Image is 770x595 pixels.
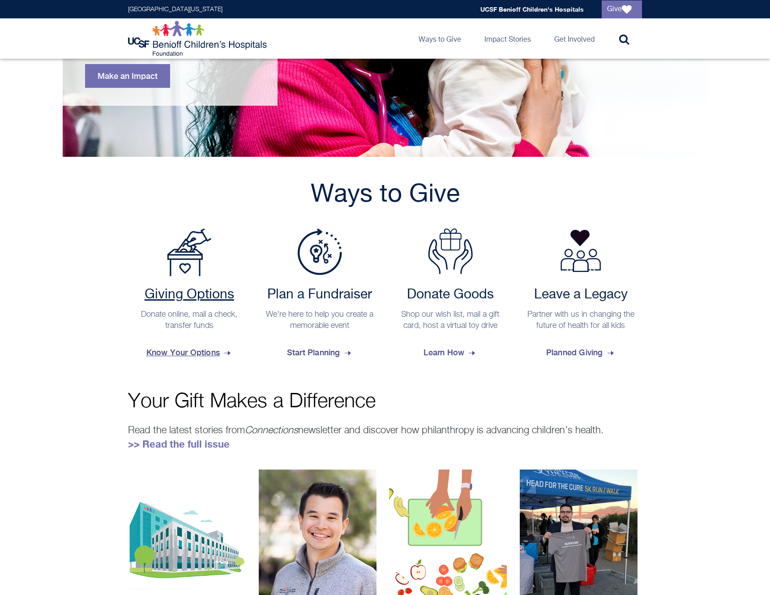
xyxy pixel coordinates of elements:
a: Plan a Fundraiser Plan a Fundraiser We're here to help you create a memorable event Start Planning [259,229,381,365]
a: Get Involved [547,18,602,59]
a: >> Read the full issue [128,438,230,450]
a: Leave a Legacy Partner with us in changing the future of health for all kids Planned Giving [520,229,642,365]
p: Partner with us in changing the future of health for all kids [524,309,638,332]
img: Plan a Fundraiser [297,229,342,275]
a: [GEOGRAPHIC_DATA][US_STATE] [128,6,222,13]
a: Make an Impact [85,64,170,88]
a: Give [602,0,642,18]
p: Read the latest stories from newsletter and discover how philanthropy is advancing children’s hea... [128,423,642,452]
p: Donate online, mail a check, transfer funds [133,309,246,332]
p: Shop our wish list, mail a gift card, host a virtual toy drive [394,309,507,332]
h2: Donate Goods [394,287,507,303]
a: Payment Options Giving Options Donate online, mail a check, transfer funds Know Your Options [128,229,251,365]
h2: Plan a Fundraiser [263,287,377,303]
span: Learn How [423,341,477,365]
img: Donate Goods [428,229,473,274]
h2: Ways to Give [128,179,642,211]
img: Payment Options [167,229,212,276]
span: Planned Giving [546,341,616,365]
p: We're here to help you create a memorable event [263,309,377,332]
h2: Leave a Legacy [524,287,638,303]
h2: Giving Options [133,287,246,303]
a: Ways to Give [411,18,468,59]
a: UCSF Benioff Children's Hospitals [480,5,584,13]
p: Your Gift Makes a Difference [128,392,642,412]
a: Donate Goods Donate Goods Shop our wish list, mail a gift card, host a virtual toy drive Learn How [389,229,512,365]
span: Know Your Options [146,341,232,365]
span: Start Planning [287,341,353,365]
img: Logo for UCSF Benioff Children's Hospitals Foundation [128,21,269,56]
em: Connections [245,426,298,435]
a: Impact Stories [477,18,538,59]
